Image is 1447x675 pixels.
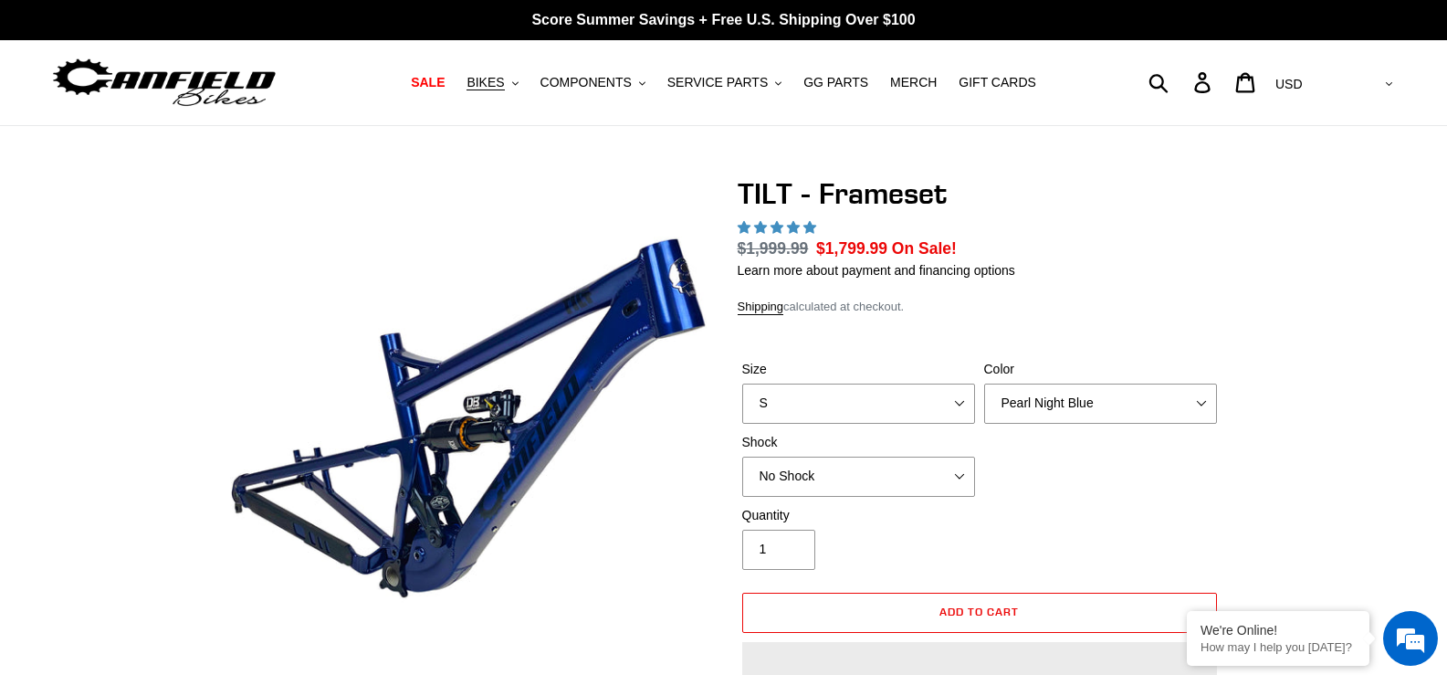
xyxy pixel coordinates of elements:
[881,70,946,95] a: MERCH
[742,433,975,452] label: Shock
[949,70,1045,95] a: GIFT CARDS
[939,605,1019,618] span: Add to cart
[467,75,504,90] span: BIKES
[457,70,527,95] button: BIKES
[892,237,957,260] span: On Sale!
[738,298,1222,316] div: calculated at checkout.
[738,220,820,235] span: 5.00 stars
[667,75,768,90] span: SERVICE PARTS
[411,75,445,90] span: SALE
[230,180,707,657] img: TILT - Frameset
[984,360,1217,379] label: Color
[658,70,791,95] button: SERVICE PARTS
[742,593,1217,633] button: Add to cart
[531,70,655,95] button: COMPONENTS
[794,70,877,95] a: GG PARTS
[738,263,1015,278] a: Learn more about payment and financing options
[742,506,975,525] label: Quantity
[540,75,632,90] span: COMPONENTS
[742,360,975,379] label: Size
[803,75,868,90] span: GG PARTS
[50,54,278,111] img: Canfield Bikes
[1201,623,1356,638] div: We're Online!
[959,75,1036,90] span: GIFT CARDS
[1201,640,1356,654] p: How may I help you today?
[402,70,454,95] a: SALE
[816,239,887,258] span: $1,799.99
[738,300,784,315] a: Shipping
[738,239,809,258] s: $1,999.99
[1159,62,1205,102] input: Search
[738,176,1222,211] h1: TILT - Frameset
[890,75,937,90] span: MERCH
